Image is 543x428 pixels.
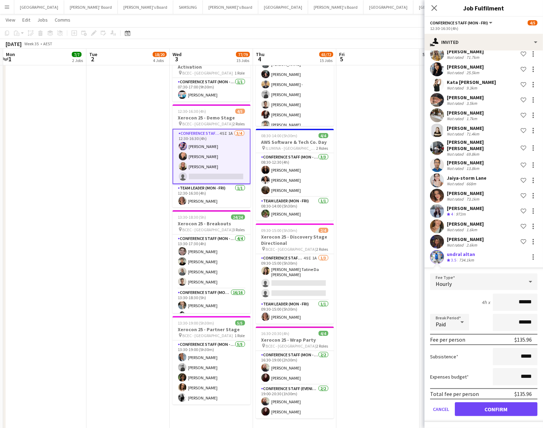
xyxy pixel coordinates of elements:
[14,0,64,14] button: [GEOGRAPHIC_DATA]
[52,15,73,24] a: Comms
[451,211,453,217] span: 4
[173,47,251,102] app-job-card: 07:30-17:00 (9h30m)1/1Xerocon 25 - Xero-Payments Activation BCEC - [GEOGRAPHIC_DATA]1 RoleConfere...
[236,58,250,63] div: 15 Jobs
[447,251,475,257] div: undral altan
[178,109,206,114] span: 12:30-16:30 (4h)
[447,190,484,196] div: [PERSON_NAME]
[514,336,532,343] div: $135.96
[430,390,479,397] div: Total fee per person
[447,64,484,70] div: [PERSON_NAME]
[256,351,334,385] app-card-role: Conference Staff (Mon - Fri)2/216:30-19:00 (2h30m)[PERSON_NAME][PERSON_NAME]
[447,55,465,60] div: Not rated
[233,227,245,232] span: 3 Roles
[173,104,251,208] app-job-card: 12:30-16:30 (4h)4/5Xerocon 25 - Demo Stage BCEC - [GEOGRAPHIC_DATA]2 RolesConference Staff (Mon -...
[465,70,481,75] div: 25.5km
[22,17,30,23] span: Edit
[173,0,203,14] button: SAMSUNG
[430,374,469,380] label: Expenses budget
[447,166,465,171] div: Not rated
[72,58,83,63] div: 2 Jobs
[320,58,333,63] div: 15 Jobs
[447,196,465,202] div: Not rated
[447,242,465,248] div: Not rated
[256,153,334,197] app-card-role: Conference Staff (Mon - Fri)3/308:30-12:30 (4h)[PERSON_NAME][PERSON_NAME][PERSON_NAME]
[256,327,334,419] div: 16:30-20:30 (4h)4/4Xerocon 25 - Wrap Party BCEC - [GEOGRAPHIC_DATA]2 RolesConference Staff (Mon -...
[256,337,334,343] h3: Xerocon 25 - Wrap Party
[89,51,97,57] span: Tue
[236,52,250,57] span: 77/79
[425,3,543,13] h3: Job Fulfilment
[261,228,298,233] span: 09:30-15:00 (5h30m)
[173,220,251,227] h3: Xerocon 25 - Breakouts
[455,402,537,416] button: Confirm
[266,146,316,151] span: ILUMINA - [GEOGRAPHIC_DATA]
[447,227,465,232] div: Not rated
[261,331,290,336] span: 16:30-20:30 (4h)
[339,51,345,57] span: Fri
[6,40,22,47] div: [DATE]
[178,320,214,326] span: 13:30-19:00 (5h30m)
[173,316,251,405] app-job-card: 13:30-19:00 (5h30m)5/5Xerocon 25 - Partner Stage BCEC - [GEOGRAPHIC_DATA]1 RoleConference Staff (...
[316,247,328,252] span: 2 Roles
[231,215,245,220] span: 24/24
[447,205,484,211] div: [PERSON_NAME]
[447,151,465,157] div: Not rated
[173,129,251,184] app-card-role: Conference Staff (Mon - Fri)45I1A3/412:30-16:30 (4h)[PERSON_NAME][PERSON_NAME][PERSON_NAME]
[447,79,496,85] div: Kata [PERSON_NAME]
[171,55,182,63] span: 3
[256,129,334,221] app-job-card: 08:30-14:00 (5h30m)4/4AWS Software & Tech Co. Day ILUMINA - [GEOGRAPHIC_DATA]2 RolesConference St...
[430,20,494,25] button: Conference Staff (Mon - Fri)
[173,78,251,102] app-card-role: Conference Staff (Mon - Fri)1/107:30-17:00 (9h30m)[PERSON_NAME]
[6,51,15,57] span: Mon
[425,34,543,50] div: Invited
[256,234,334,246] h3: Xerocon 25 - Discovery Stage Directional
[308,0,364,14] button: [PERSON_NAME]'s Board
[178,215,206,220] span: 13:30-18:30 (5h)
[430,353,458,360] label: Subsistence
[256,254,334,300] app-card-role: Conference Staff (Mon - Fri)49I1A1/309:30-15:00 (5h30m)[PERSON_NAME] Tatine Da [PERSON_NAME] [PER...
[413,0,496,14] button: [GEOGRAPHIC_DATA]/Gold Coast Winter
[256,224,334,324] app-job-card: 09:30-15:00 (5h30m)2/4Xerocon 25 - Discovery Stage Directional BCEC - [GEOGRAPHIC_DATA]2 RolesCon...
[458,257,475,263] div: 734.1km
[465,85,479,91] div: 9.3km
[436,321,446,328] span: Paid
[447,70,465,75] div: Not rated
[5,55,15,63] span: 1
[235,320,245,326] span: 5/5
[528,20,537,25] span: 4/5
[430,26,537,31] div: 12:30-16:30 (4h)
[266,247,316,252] span: BCEC - [GEOGRAPHIC_DATA]
[235,70,245,76] span: 1 Role
[173,326,251,333] h3: Xerocon 25 - Partner Stage
[55,17,70,23] span: Comms
[183,227,233,232] span: BCEC - [GEOGRAPHIC_DATA]
[261,133,298,138] span: 08:30-14:00 (5h30m)
[319,331,328,336] span: 4/4
[316,343,328,349] span: 2 Roles
[447,125,484,131] div: [PERSON_NAME]
[37,17,48,23] span: Jobs
[465,227,479,232] div: 1.6km
[183,333,233,338] span: BCEC - [GEOGRAPHIC_DATA]
[64,0,118,14] button: [PERSON_NAME]' Board
[447,175,487,181] div: Jaiya-storm Lane
[256,23,334,126] div: 08:00-16:00 (8h)21/24Xerocon 25 - Breakouts BCEC - [GEOGRAPHIC_DATA]2 RolesConference Staff (Mon ...
[316,146,328,151] span: 2 Roles
[465,181,477,186] div: 668m
[173,341,251,405] app-card-role: Conference Staff (Mon - Fri)5/513:30-19:00 (5h30m)[PERSON_NAME][PERSON_NAME][PERSON_NAME][PERSON_...
[422,51,430,57] span: Sat
[465,131,481,137] div: 71.4km
[173,115,251,121] h3: Xerocon 25 - Demo Stage
[447,110,484,116] div: [PERSON_NAME]
[465,196,481,202] div: 73.1km
[447,131,465,137] div: Not rated
[153,58,166,63] div: 4 Jobs
[3,15,18,24] a: View
[256,139,334,145] h3: AWS Software & Tech Co. Day
[447,139,518,151] div: [PERSON_NAME] [PERSON_NAME]
[173,210,251,313] app-job-card: 13:30-18:30 (5h)24/24Xerocon 25 - Breakouts BCEC - [GEOGRAPHIC_DATA]3 RolesConference Staff (Mon ...
[233,121,245,126] span: 2 Roles
[203,0,258,14] button: [PERSON_NAME]'s Board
